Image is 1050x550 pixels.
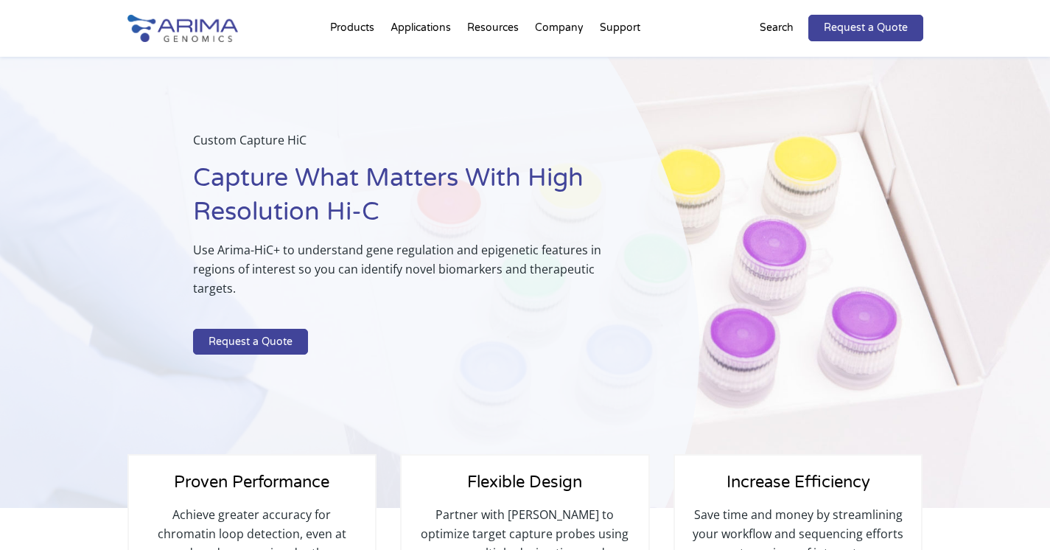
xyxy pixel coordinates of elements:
[193,329,308,355] a: Request a Quote
[127,15,238,42] img: Arima-Genomics-logo
[760,18,794,38] p: Search
[193,161,626,240] h1: Capture What Matters With High Resolution Hi-C
[174,473,329,492] span: Proven Performance
[467,473,582,492] span: Flexible Design
[808,15,923,41] a: Request a Quote
[193,240,626,310] p: Use Arima-HiC+ to understand gene regulation and epigenetic features in regions of interest so yo...
[727,473,870,492] span: Increase Efficiency
[193,130,626,161] p: Custom Capture HiC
